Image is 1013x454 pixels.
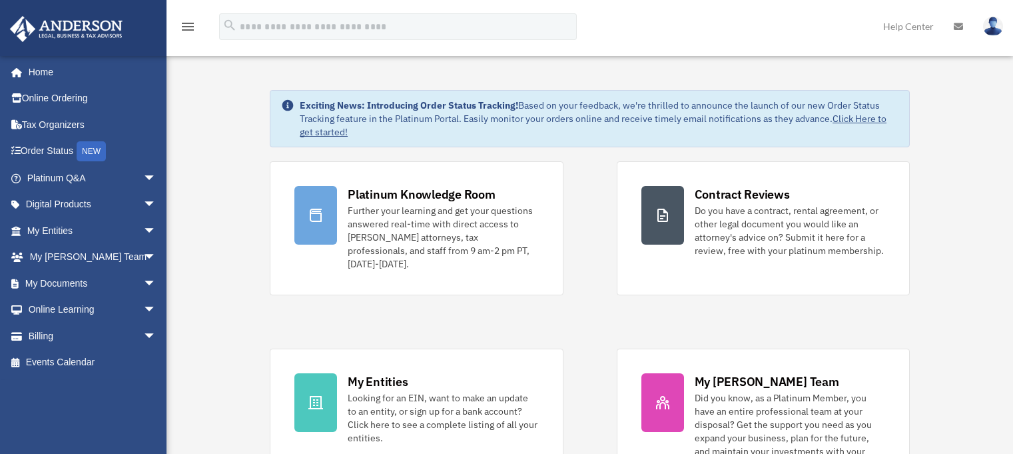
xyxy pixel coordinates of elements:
[270,161,563,295] a: Platinum Knowledge Room Further your learning and get your questions answered real-time with dire...
[617,161,910,295] a: Contract Reviews Do you have a contract, rental agreement, or other legal document you would like...
[9,349,176,376] a: Events Calendar
[9,111,176,138] a: Tax Organizers
[348,373,408,390] div: My Entities
[6,16,127,42] img: Anderson Advisors Platinum Portal
[9,165,176,191] a: Platinum Q&Aarrow_drop_down
[9,323,176,349] a: Billingarrow_drop_down
[695,204,885,257] div: Do you have a contract, rental agreement, or other legal document you would like an attorney's ad...
[9,217,176,244] a: My Entitiesarrow_drop_down
[9,191,176,218] a: Digital Productsarrow_drop_down
[695,186,790,203] div: Contract Reviews
[300,99,898,139] div: Based on your feedback, we're thrilled to announce the launch of our new Order Status Tracking fe...
[143,165,170,192] span: arrow_drop_down
[143,323,170,350] span: arrow_drop_down
[143,217,170,245] span: arrow_drop_down
[143,297,170,324] span: arrow_drop_down
[9,138,176,165] a: Order StatusNEW
[143,244,170,271] span: arrow_drop_down
[9,59,170,85] a: Home
[695,373,839,390] div: My [PERSON_NAME] Team
[143,191,170,219] span: arrow_drop_down
[143,270,170,297] span: arrow_drop_down
[348,204,538,271] div: Further your learning and get your questions answered real-time with direct access to [PERSON_NAM...
[983,17,1003,36] img: User Pic
[9,297,176,323] a: Online Learningarrow_drop_down
[77,141,106,161] div: NEW
[348,186,496,203] div: Platinum Knowledge Room
[9,270,176,297] a: My Documentsarrow_drop_down
[9,85,176,112] a: Online Ordering
[180,23,196,35] a: menu
[9,244,176,271] a: My [PERSON_NAME] Teamarrow_drop_down
[300,113,886,138] a: Click Here to get started!
[348,391,538,445] div: Looking for an EIN, want to make an update to an entity, or sign up for a bank account? Click her...
[222,18,237,33] i: search
[300,99,518,111] strong: Exciting News: Introducing Order Status Tracking!
[180,19,196,35] i: menu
